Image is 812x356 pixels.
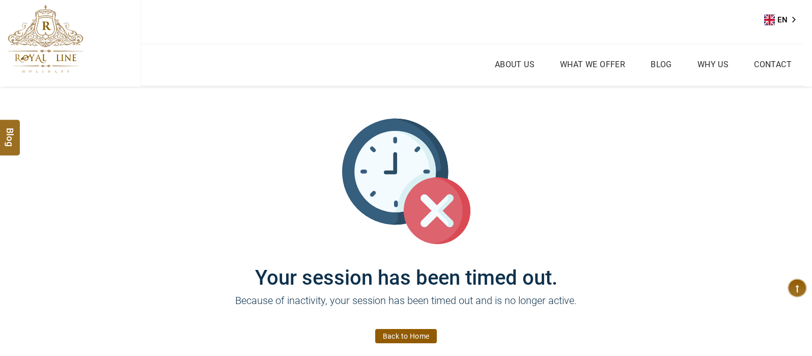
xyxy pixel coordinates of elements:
a: Contact [751,57,794,72]
img: session_time_out.svg [342,117,470,245]
img: The Royal Line Holidays [8,5,83,73]
a: What we Offer [557,57,628,72]
a: Blog [648,57,675,72]
a: Back to Home [375,329,437,343]
p: Because of inactivity, your session has been timed out and is no longer active. [101,293,712,323]
a: EN [764,12,803,28]
div: Language [764,12,803,28]
iframe: chat widget [749,292,812,341]
h1: Your session has been timed out. [101,245,712,290]
aside: Language selected: English [764,12,803,28]
span: Blog [4,127,17,136]
a: About Us [492,57,537,72]
a: Why Us [695,57,731,72]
